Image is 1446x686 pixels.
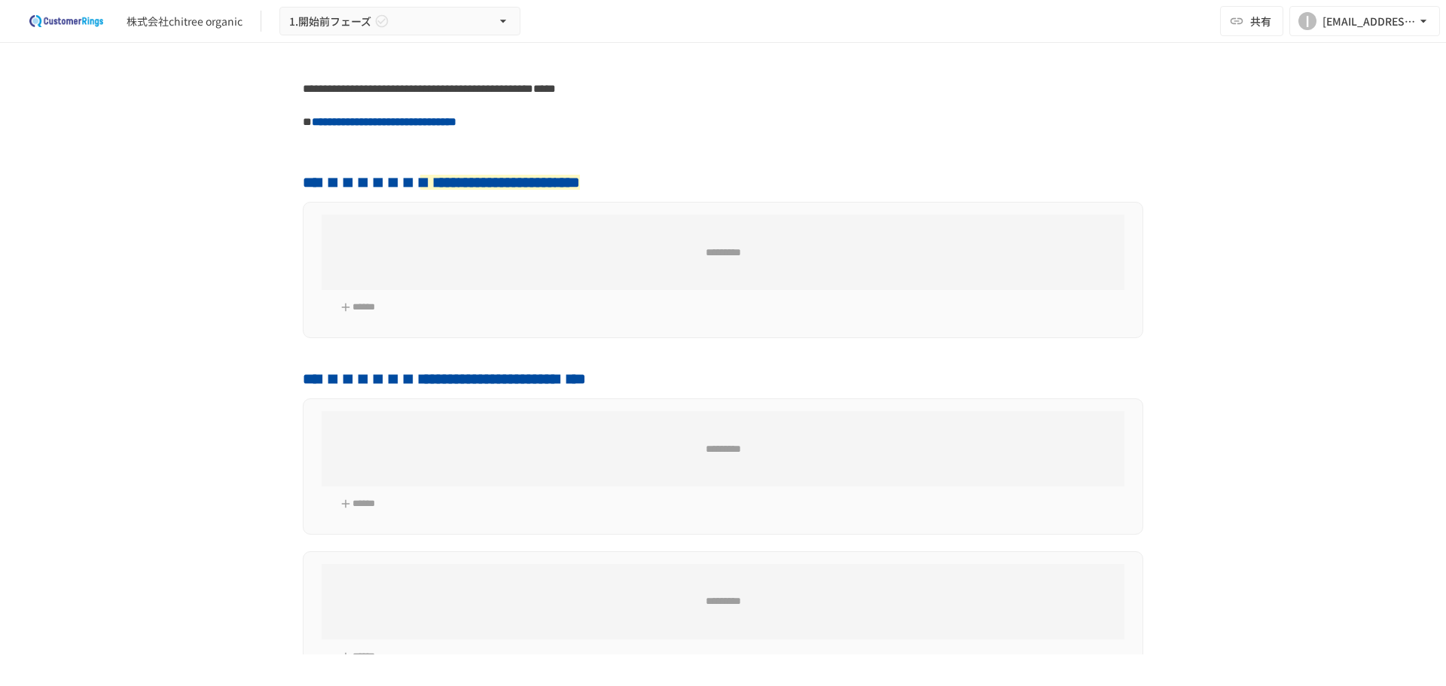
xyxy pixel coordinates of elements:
[1298,12,1316,30] div: I
[1250,13,1271,29] span: 共有
[18,9,114,33] img: 2eEvPB0nRDFhy0583kMjGN2Zv6C2P7ZKCFl8C3CzR0M
[279,7,520,36] button: 1.開始前フェーズ
[1322,12,1416,31] div: [EMAIL_ADDRESS][DOMAIN_NAME]
[289,12,371,31] span: 1.開始前フェーズ
[127,14,243,29] div: 株式会社chitree organic
[1220,6,1283,36] button: 共有
[1289,6,1440,36] button: I[EMAIL_ADDRESS][DOMAIN_NAME]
